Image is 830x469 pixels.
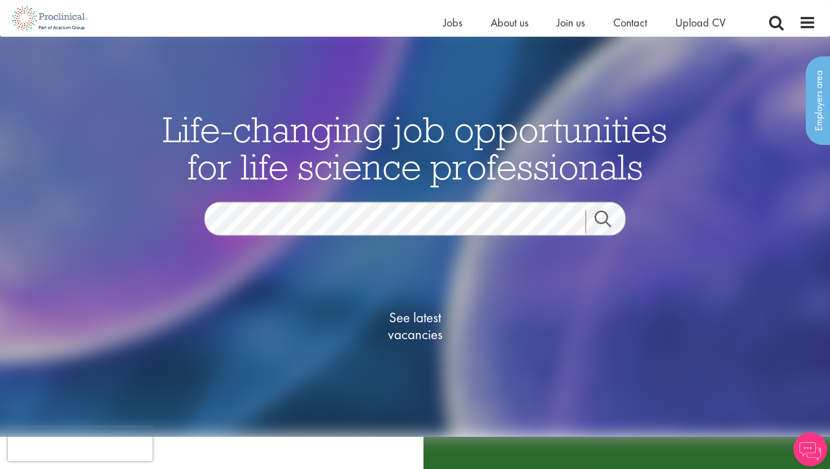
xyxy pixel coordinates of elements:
a: Job search submit button [586,211,634,233]
a: Upload CV [675,15,726,30]
a: Contact [613,15,647,30]
a: Jobs [443,15,462,30]
a: Join us [557,15,585,30]
a: About us [491,15,528,30]
span: See latest vacancies [359,309,471,343]
img: Chatbot [793,432,827,466]
iframe: reCAPTCHA [8,427,152,461]
span: Life-changing job opportunities for life science professionals [163,107,667,189]
a: See latestvacancies [359,264,471,388]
